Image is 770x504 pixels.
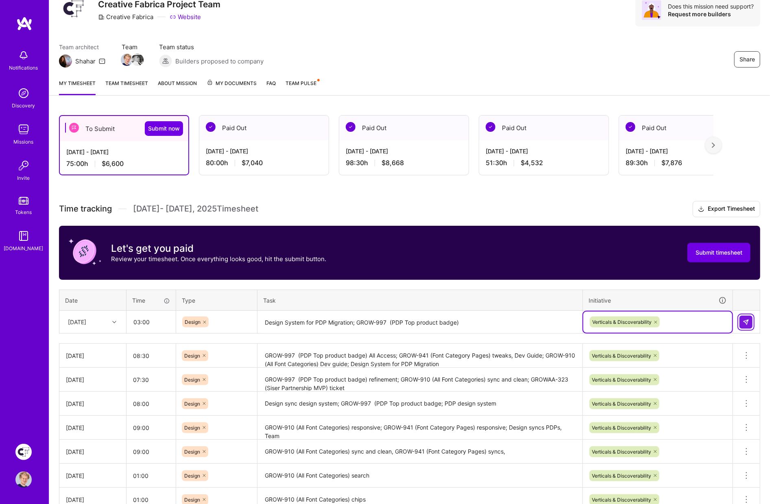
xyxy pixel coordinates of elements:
[712,142,715,148] img: right
[185,319,201,325] span: Design
[69,123,79,133] img: To Submit
[127,441,176,463] input: HH:MM
[592,473,651,479] span: Verticals & Discoverability
[66,495,120,504] div: [DATE]
[133,204,258,214] span: [DATE] - [DATE] , 2025 Timesheet
[592,377,651,383] span: Verticals & Discoverability
[111,242,326,255] h3: Let's get you paid
[15,157,32,174] img: Invite
[122,53,132,67] a: Team Member Avatar
[127,393,176,415] input: HH:MM
[131,54,144,66] img: Team Member Avatar
[127,369,176,391] input: HH:MM
[258,441,582,463] textarea: GROW-910 (All Font Categories) sync and clean, GROW-941 (Font Category Pages) syncs,
[258,393,582,415] textarea: Design sync design system; GROW-997 (PDP Top product badge; PDP design system
[184,425,200,431] span: Design
[13,444,34,460] a: Creative Fabrica Project Team
[242,159,263,167] span: $7,040
[258,369,582,391] textarea: GROW-997 (PDP Top product badge) refinement; GROW-910 (All Font Categories) sync and clean; GROWA...
[15,208,32,216] div: Tokens
[668,2,754,10] div: Does this mission need support?
[339,116,469,140] div: Paid Out
[15,471,32,488] img: User Avatar
[132,53,143,67] a: Team Member Avatar
[66,423,120,432] div: [DATE]
[66,447,120,456] div: [DATE]
[102,159,124,168] span: $6,600
[206,159,322,167] div: 80:00 h
[184,401,200,407] span: Design
[286,79,319,95] a: Team Pulse
[258,465,582,487] textarea: GROW-910 (All Font Categories) search
[486,147,602,155] div: [DATE] - [DATE]
[661,159,682,167] span: $7,876
[127,465,176,487] input: HH:MM
[175,57,264,65] span: Builders proposed to company
[258,417,582,439] textarea: GROW-910 (All Font Categories) responsive; GROW-941 (Font Category Pages) responsive; Design sync...
[642,0,661,20] img: Avatar
[346,159,462,167] div: 98:30 h
[145,121,183,136] button: Submit now
[589,296,727,305] div: Initiative
[258,312,582,333] textarea: Design System for PDP Migration; GROW-997 (PDP Top product badge)
[98,14,105,20] i: icon CompanyGray
[346,147,462,155] div: [DATE] - [DATE]
[592,401,651,407] span: Verticals & Discoverability
[257,290,583,311] th: Task
[687,243,750,262] button: Submit timesheet
[66,148,182,156] div: [DATE] - [DATE]
[743,319,749,325] img: Submit
[184,473,200,479] span: Design
[17,174,30,182] div: Invite
[66,159,182,168] div: 75:00 h
[184,377,200,383] span: Design
[486,159,602,167] div: 51:30 h
[127,417,176,439] input: HH:MM
[521,159,543,167] span: $4,532
[696,249,742,257] span: Submit timesheet
[207,79,257,88] span: My Documents
[127,311,175,333] input: HH:MM
[184,353,200,359] span: Design
[286,80,316,86] span: Team Pulse
[170,13,201,21] a: Website
[148,124,180,133] span: Submit now
[121,54,133,66] img: Team Member Avatar
[15,85,32,101] img: discovery
[13,471,34,488] a: User Avatar
[59,79,96,95] a: My timesheet
[734,51,760,68] button: Share
[592,425,651,431] span: Verticals & Discoverability
[59,204,112,214] span: Time tracking
[486,122,495,132] img: Paid Out
[59,55,72,68] img: Team Architect
[626,122,635,132] img: Paid Out
[69,236,101,268] img: coin
[698,205,705,214] i: icon Download
[15,47,32,63] img: bell
[66,471,120,480] div: [DATE]
[105,79,148,95] a: Team timesheet
[592,353,651,359] span: Verticals & Discoverability
[59,43,105,51] span: Team architect
[693,201,760,217] button: Export Timesheet
[206,147,322,155] div: [DATE] - [DATE]
[14,137,34,146] div: Missions
[15,444,32,460] img: Creative Fabrica Project Team
[60,116,188,141] div: To Submit
[59,290,127,311] th: Date
[15,121,32,137] img: teamwork
[258,345,582,367] textarea: GROW-997 (PDP Top product badge) All Access; GROW-941 (Font Category Pages) tweaks, Dev Guide; GR...
[346,122,356,132] img: Paid Out
[99,58,105,64] i: icon Mail
[4,244,44,253] div: [DOMAIN_NAME]
[158,79,197,95] a: About Mission
[12,101,35,110] div: Discovery
[592,449,651,455] span: Verticals & Discoverability
[739,55,755,63] span: Share
[132,296,170,305] div: Time
[19,197,28,205] img: tokens
[626,159,742,167] div: 89:30 h
[619,116,748,140] div: Paid Out
[16,16,33,31] img: logo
